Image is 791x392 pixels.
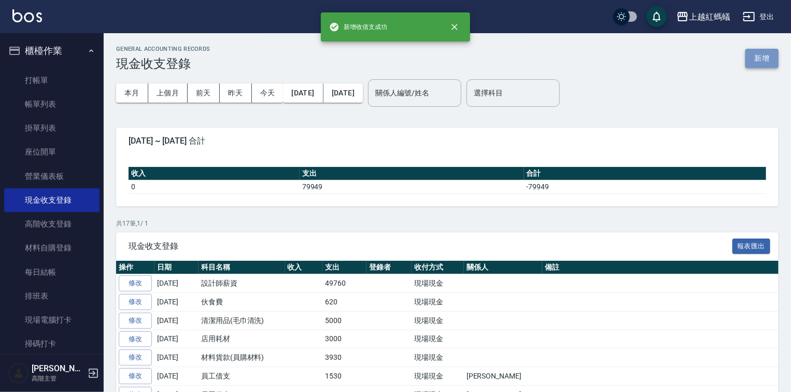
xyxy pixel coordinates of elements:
[524,180,766,193] td: -79949
[672,6,734,27] button: 上越紅螞蟻
[745,49,779,68] button: 新增
[285,261,323,274] th: 收入
[220,83,252,103] button: 昨天
[12,9,42,22] img: Logo
[542,261,790,274] th: 備註
[4,332,100,356] a: 掃碼打卡
[412,330,464,348] td: 現場現金
[129,136,766,146] span: [DATE] ~ [DATE] 合計
[4,68,100,92] a: 打帳單
[329,22,387,32] span: 新增收借支成功
[464,367,542,386] td: [PERSON_NAME]
[412,293,464,312] td: 現場現金
[154,261,199,274] th: 日期
[116,83,148,103] button: 本月
[4,308,100,332] a: 現場電腦打卡
[300,180,524,193] td: 79949
[119,349,152,366] a: 修改
[300,167,524,180] th: 支出
[646,6,667,27] button: save
[154,274,199,293] td: [DATE]
[119,313,152,329] a: 修改
[464,261,542,274] th: 關係人
[689,10,730,23] div: 上越紅螞蟻
[322,293,366,312] td: 620
[443,16,466,38] button: close
[199,274,285,293] td: 設計師薪資
[116,57,210,71] h3: 現金收支登錄
[4,140,100,164] a: 座位開單
[732,239,771,255] button: 報表匯出
[4,188,100,212] a: 現金收支登錄
[524,167,766,180] th: 合計
[119,331,152,347] a: 修改
[739,7,779,26] button: 登出
[322,261,366,274] th: 支出
[154,348,199,367] td: [DATE]
[4,164,100,188] a: 營業儀表板
[119,368,152,384] a: 修改
[154,293,199,312] td: [DATE]
[154,311,199,330] td: [DATE]
[745,53,779,63] a: 新增
[322,367,366,386] td: 1530
[119,275,152,291] a: 修改
[412,348,464,367] td: 現場現金
[4,260,100,284] a: 每日結帳
[4,116,100,140] a: 掛單列表
[129,180,300,193] td: 0
[116,219,779,228] p: 共 17 筆, 1 / 1
[148,83,188,103] button: 上個月
[199,367,285,386] td: 員工借支
[32,374,84,383] p: 高階主管
[154,330,199,348] td: [DATE]
[8,363,29,384] img: Person
[32,363,84,374] h5: [PERSON_NAME]
[323,83,363,103] button: [DATE]
[4,37,100,64] button: 櫃檯作業
[116,261,154,274] th: 操作
[119,294,152,310] a: 修改
[412,367,464,386] td: 現場現金
[4,212,100,236] a: 高階收支登錄
[199,330,285,348] td: 店用耗材
[129,241,732,251] span: 現金收支登錄
[129,167,300,180] th: 收入
[412,261,464,274] th: 收付方式
[116,46,210,52] h2: GENERAL ACCOUNTING RECORDS
[322,311,366,330] td: 5000
[412,311,464,330] td: 現場現金
[283,83,323,103] button: [DATE]
[4,92,100,116] a: 帳單列表
[199,261,285,274] th: 科目名稱
[322,330,366,348] td: 3000
[732,241,771,250] a: 報表匯出
[322,274,366,293] td: 49760
[188,83,220,103] button: 前天
[366,261,412,274] th: 登錄者
[4,284,100,308] a: 排班表
[154,367,199,386] td: [DATE]
[252,83,284,103] button: 今天
[199,293,285,312] td: 伙食費
[412,274,464,293] td: 現場現金
[322,348,366,367] td: 3930
[199,348,285,367] td: 材料貨款(員購材料)
[199,311,285,330] td: 清潔用品(毛巾清洗)
[4,236,100,260] a: 材料自購登錄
